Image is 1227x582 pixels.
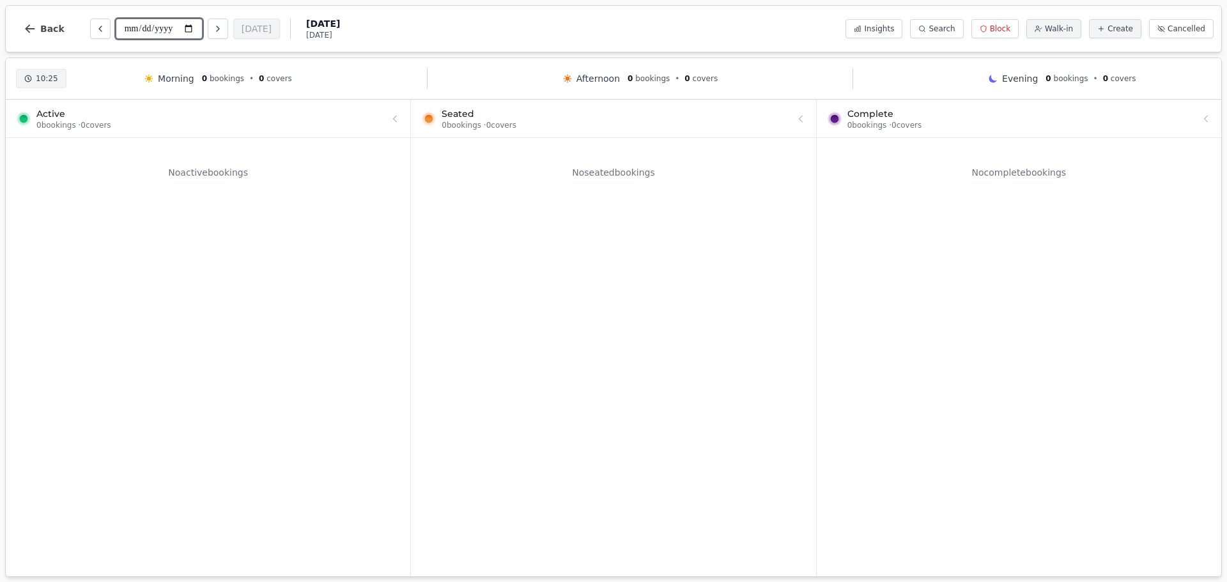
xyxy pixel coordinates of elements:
[208,19,228,39] button: Next day
[202,74,207,83] span: 0
[693,74,718,83] span: covers
[306,17,340,30] span: [DATE]
[266,74,292,83] span: covers
[1002,72,1038,85] span: Evening
[675,73,679,84] span: •
[1103,74,1108,83] span: 0
[1107,24,1133,34] span: Create
[971,19,1019,38] button: Block
[1093,73,1098,84] span: •
[1111,74,1136,83] span: covers
[684,74,690,83] span: 0
[990,24,1010,34] span: Block
[13,13,75,44] button: Back
[40,24,65,33] span: Back
[259,74,264,83] span: 0
[13,166,403,179] p: No active bookings
[628,74,633,83] span: 0
[158,72,194,85] span: Morning
[90,19,111,39] button: Previous day
[36,73,58,84] span: 10:25
[1054,74,1088,83] span: bookings
[845,19,902,38] button: Insights
[419,166,808,179] p: No seated bookings
[576,72,620,85] span: Afternoon
[1045,24,1073,34] span: Walk-in
[910,19,963,38] button: Search
[210,74,244,83] span: bookings
[824,166,1214,179] p: No complete bookings
[249,73,254,84] span: •
[635,74,670,83] span: bookings
[233,19,280,39] button: [DATE]
[1026,19,1081,38] button: Walk-in
[1046,74,1051,83] span: 0
[1089,19,1141,38] button: Create
[1168,24,1205,34] span: Cancelled
[1149,19,1214,38] button: Cancelled
[929,24,955,34] span: Search
[306,30,340,40] span: [DATE]
[864,24,894,34] span: Insights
